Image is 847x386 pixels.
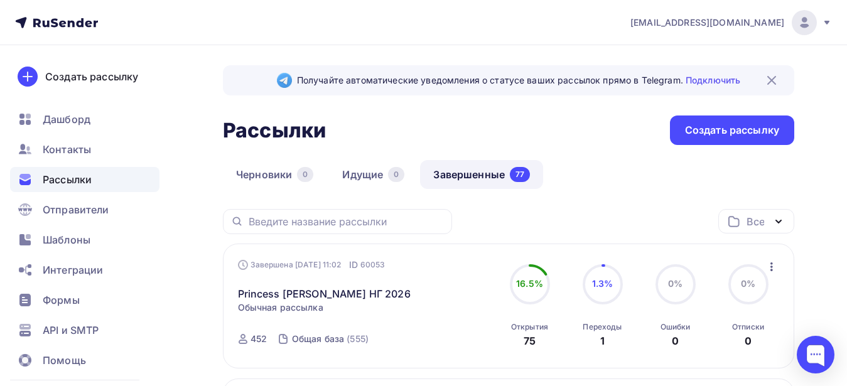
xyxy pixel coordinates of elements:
[43,202,109,217] span: Отправители
[10,227,159,252] a: Шаблоны
[291,329,370,349] a: Общая база (555)
[718,209,794,233] button: Все
[745,333,752,348] div: 0
[630,16,784,29] span: [EMAIL_ADDRESS][DOMAIN_NAME]
[43,172,92,187] span: Рассылки
[43,353,86,368] span: Помощь
[297,167,313,182] div: 0
[741,278,755,289] span: 0%
[249,215,445,228] input: Введите название рассылки
[685,123,779,137] div: Создать рассылку
[10,137,159,162] a: Контакты
[43,112,90,127] span: Дашборд
[347,333,369,345] div: (555)
[238,259,386,271] div: Завершена [DATE] 11:02
[732,322,764,332] div: Отписки
[43,262,103,277] span: Интеграции
[329,160,418,189] a: Идущие0
[747,214,764,229] div: Все
[43,232,90,247] span: Шаблоны
[420,160,543,189] a: Завершенные77
[511,322,548,332] div: Открытия
[43,142,91,157] span: Контакты
[251,333,267,345] div: 452
[43,292,80,308] span: Формы
[360,259,386,271] span: 60053
[10,167,159,192] a: Рассылки
[672,333,679,348] div: 0
[43,323,99,338] span: API и SMTP
[668,278,682,289] span: 0%
[583,322,622,332] div: Переходы
[388,167,404,182] div: 0
[10,107,159,132] a: Дашборд
[516,278,543,289] span: 16.5%
[686,75,740,85] a: Подключить
[630,10,832,35] a: [EMAIL_ADDRESS][DOMAIN_NAME]
[349,259,358,271] span: ID
[661,322,691,332] div: Ошибки
[592,278,613,289] span: 1.3%
[277,73,292,88] img: Telegram
[223,118,326,143] h2: Рассылки
[10,197,159,222] a: Отправители
[45,69,138,84] div: Создать рассылку
[238,301,323,314] span: Обычная рассылка
[292,333,344,345] div: Общая база
[297,74,740,87] span: Получайте автоматические уведомления о статусе ваших рассылок прямо в Telegram.
[600,333,605,348] div: 1
[510,167,530,182] div: 77
[238,286,411,301] a: Princess [PERSON_NAME] НГ 2026
[10,287,159,313] a: Формы
[223,160,326,189] a: Черновики0
[524,333,536,348] div: 75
